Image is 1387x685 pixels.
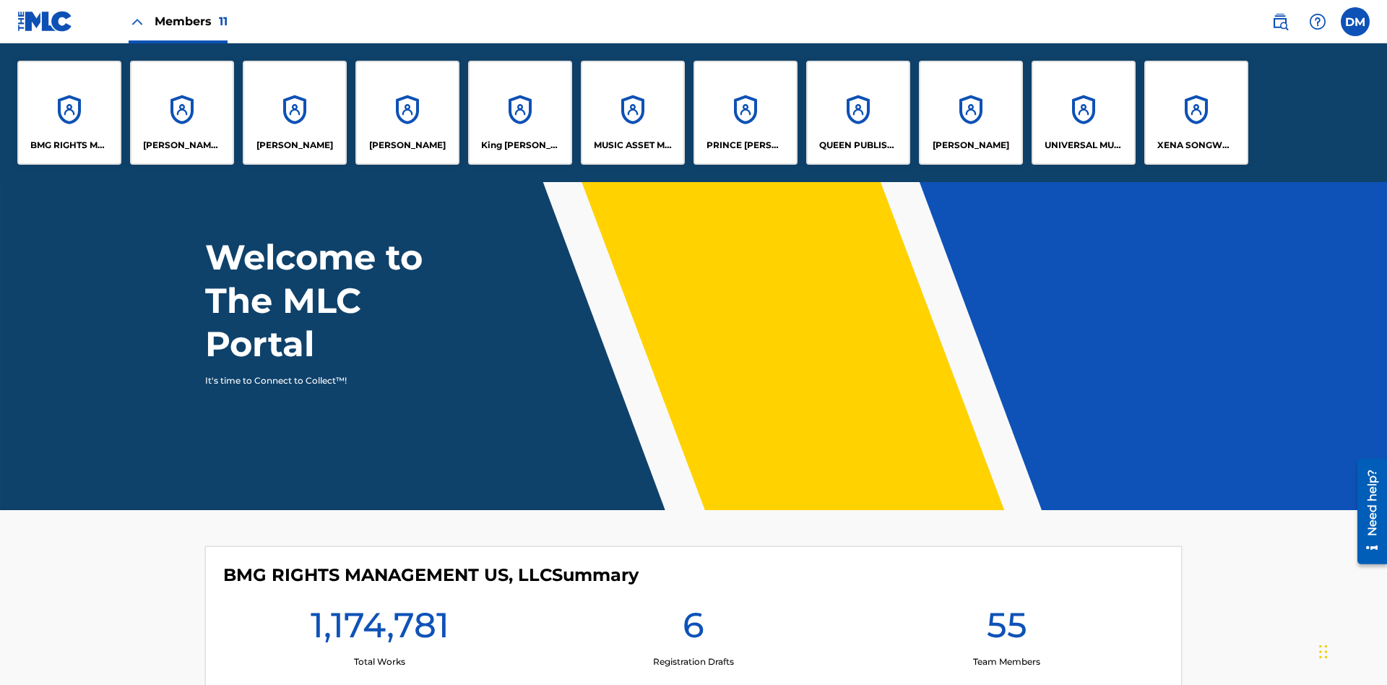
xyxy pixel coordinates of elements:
a: AccountsPRINCE [PERSON_NAME] [693,61,798,165]
div: User Menu [1341,7,1370,36]
p: ELVIS COSTELLO [256,139,333,152]
a: AccountsKing [PERSON_NAME] [468,61,572,165]
p: King McTesterson [481,139,560,152]
p: BMG RIGHTS MANAGEMENT US, LLC [30,139,109,152]
span: Members [155,13,228,30]
a: Accounts[PERSON_NAME] [355,61,459,165]
div: Help [1303,7,1332,36]
a: AccountsQUEEN PUBLISHA [806,61,910,165]
a: Accounts[PERSON_NAME] [243,61,347,165]
h1: Welcome to The MLC Portal [205,236,475,366]
p: MUSIC ASSET MANAGEMENT (MAM) [594,139,673,152]
iframe: Resource Center [1347,453,1387,572]
p: XENA SONGWRITER [1157,139,1236,152]
span: 11 [219,14,228,28]
a: Accounts[PERSON_NAME] [919,61,1023,165]
h4: BMG RIGHTS MANAGEMENT US, LLC [223,564,639,586]
p: QUEEN PUBLISHA [819,139,898,152]
img: Close [129,13,146,30]
img: search [1271,13,1289,30]
p: Registration Drafts [653,655,734,668]
a: Accounts[PERSON_NAME] SONGWRITER [130,61,234,165]
img: help [1309,13,1326,30]
iframe: Chat Widget [1315,616,1387,685]
h1: 55 [987,603,1027,655]
div: Drag [1319,630,1328,673]
a: AccountsUNIVERSAL MUSIC PUB GROUP [1032,61,1136,165]
a: AccountsXENA SONGWRITER [1144,61,1248,165]
p: PRINCE MCTESTERSON [707,139,785,152]
p: Total Works [354,655,405,668]
p: CLEO SONGWRITER [143,139,222,152]
p: UNIVERSAL MUSIC PUB GROUP [1045,139,1123,152]
a: Public Search [1266,7,1295,36]
p: RONALD MCTESTERSON [933,139,1009,152]
a: AccountsMUSIC ASSET MANAGEMENT (MAM) [581,61,685,165]
p: It's time to Connect to Collect™! [205,374,456,387]
h1: 1,174,781 [311,603,449,655]
h1: 6 [683,603,704,655]
img: MLC Logo [17,11,73,32]
p: EYAMA MCSINGER [369,139,446,152]
a: AccountsBMG RIGHTS MANAGEMENT US, LLC [17,61,121,165]
p: Team Members [973,655,1040,668]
